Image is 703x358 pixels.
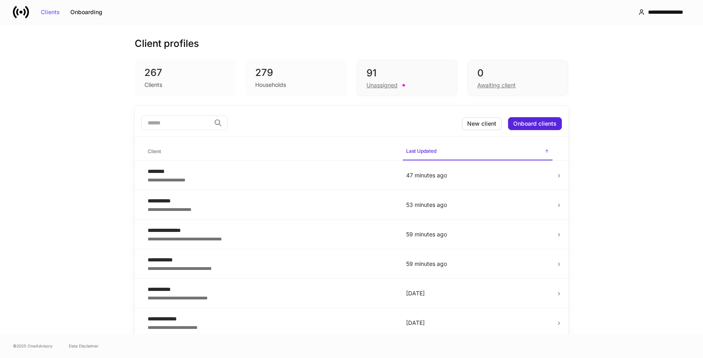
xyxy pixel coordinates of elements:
[406,171,549,179] p: 47 minutes ago
[65,6,108,19] button: Onboarding
[366,81,398,89] div: Unassigned
[356,60,457,96] div: 91Unassigned
[403,143,553,160] span: Last Updated
[255,66,337,79] div: 279
[41,9,60,15] div: Clients
[13,343,53,349] span: © 2025 OneAdvisory
[406,289,549,297] p: [DATE]
[144,66,226,79] div: 267
[366,67,447,80] div: 91
[255,81,286,89] div: Households
[462,117,502,130] button: New client
[135,37,199,50] h3: Client profiles
[406,201,549,209] p: 53 minutes ago
[148,147,161,155] h6: Client
[467,121,496,126] div: New client
[477,67,558,80] div: 0
[69,343,99,349] a: Data Disclaimer
[467,60,568,96] div: 0Awaiting client
[513,121,557,126] div: Onboard clients
[508,117,562,130] button: Onboard clients
[144,143,396,160] span: Client
[36,6,65,19] button: Clients
[406,147,436,155] h6: Last Updated
[144,81,162,89] div: Clients
[70,9,102,15] div: Onboarding
[406,230,549,238] p: 59 minutes ago
[477,81,516,89] div: Awaiting client
[406,319,549,327] p: [DATE]
[406,260,549,268] p: 59 minutes ago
